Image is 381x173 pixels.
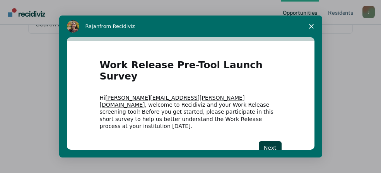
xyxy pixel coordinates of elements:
div: Hi , welcome to Recidiviz and your Work Release screening tool! Before you get started, please pa... [100,94,282,130]
span: Close survey [301,16,322,37]
h1: Work Release Pre-Tool Launch Survey [100,60,282,86]
img: Profile image for Rajan [67,20,79,33]
span: Rajan [85,23,100,29]
a: [PERSON_NAME][EMAIL_ADDRESS][PERSON_NAME][DOMAIN_NAME] [100,95,245,108]
button: Next [259,141,282,154]
span: from Recidiviz [99,23,135,29]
